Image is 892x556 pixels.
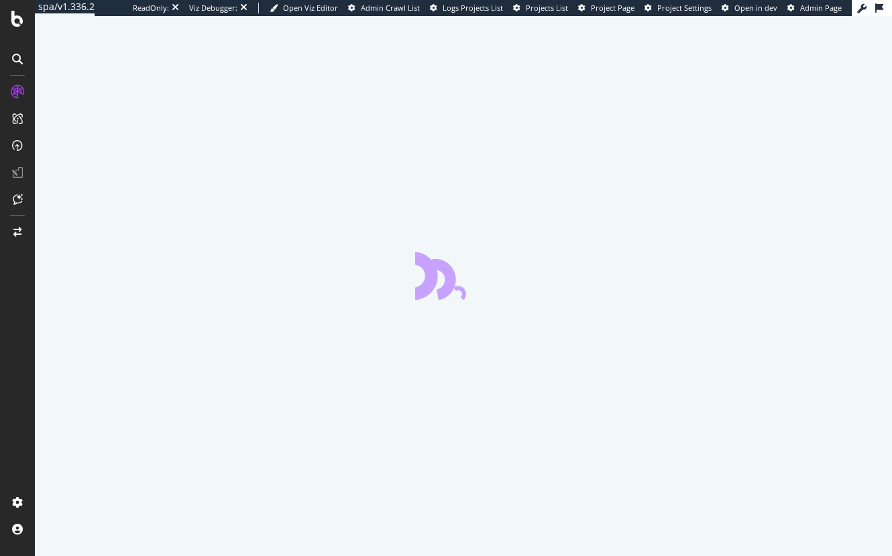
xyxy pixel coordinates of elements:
a: Open in dev [722,3,777,13]
a: Project Settings [645,3,712,13]
a: Admin Page [787,3,842,13]
a: Admin Crawl List [348,3,420,13]
div: Viz Debugger: [189,3,237,13]
a: Project Page [578,3,634,13]
span: Open in dev [734,3,777,13]
span: Logs Projects List [443,3,503,13]
span: Project Page [591,3,634,13]
span: Admin Crawl List [361,3,420,13]
span: Projects List [526,3,568,13]
a: Logs Projects List [430,3,503,13]
a: Projects List [513,3,568,13]
span: Project Settings [657,3,712,13]
div: animation [415,252,512,300]
div: ReadOnly: [133,3,169,13]
span: Open Viz Editor [283,3,338,13]
a: Open Viz Editor [270,3,338,13]
span: Admin Page [800,3,842,13]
